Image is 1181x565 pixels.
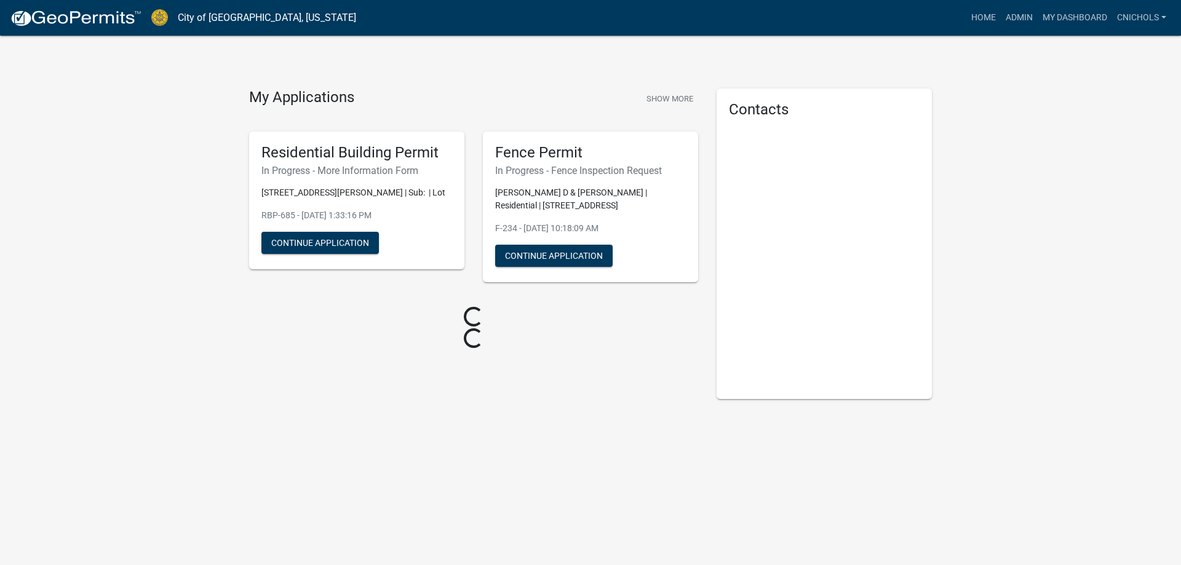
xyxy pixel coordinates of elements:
[261,165,452,176] h6: In Progress - More Information Form
[495,144,686,162] h5: Fence Permit
[261,232,379,254] button: Continue Application
[1038,6,1112,30] a: My Dashboard
[261,186,452,199] p: [STREET_ADDRESS][PERSON_NAME] | Sub: | Lot
[1112,6,1171,30] a: cnichols
[261,144,452,162] h5: Residential Building Permit
[261,209,452,222] p: RBP-685 - [DATE] 1:33:16 PM
[495,222,686,235] p: F-234 - [DATE] 10:18:09 AM
[495,165,686,176] h6: In Progress - Fence Inspection Request
[178,7,356,28] a: City of [GEOGRAPHIC_DATA], [US_STATE]
[1001,6,1038,30] a: Admin
[495,186,686,212] p: [PERSON_NAME] D & [PERSON_NAME] | Residential | [STREET_ADDRESS]
[966,6,1001,30] a: Home
[642,89,698,109] button: Show More
[729,101,920,119] h5: Contacts
[495,245,613,267] button: Continue Application
[249,89,354,107] h4: My Applications
[151,9,168,26] img: City of Jeffersonville, Indiana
